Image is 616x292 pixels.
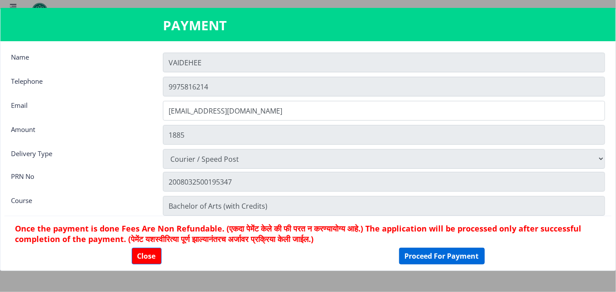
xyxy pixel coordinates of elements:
[4,53,156,70] div: Name
[163,17,454,34] h3: PAYMENT
[163,101,605,121] input: Email
[15,223,601,244] h6: Once the payment is done Fees Are Non Refundable. (एकदा पेमेंट केले की फी परत न करण्यायोग्य आहे.)...
[4,149,156,167] div: Delivery Type
[163,53,605,72] input: Name
[163,196,605,216] input: Zipcode
[4,125,156,142] div: Amount
[4,101,156,118] div: Email
[163,125,605,145] input: Amount
[399,248,485,264] button: Proceed For Payment
[163,172,605,192] input: Zipcode
[4,172,156,189] div: PRN No
[4,196,156,214] div: Course
[163,77,605,96] input: Telephone
[4,77,156,94] div: Telephone
[132,248,162,264] button: Close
